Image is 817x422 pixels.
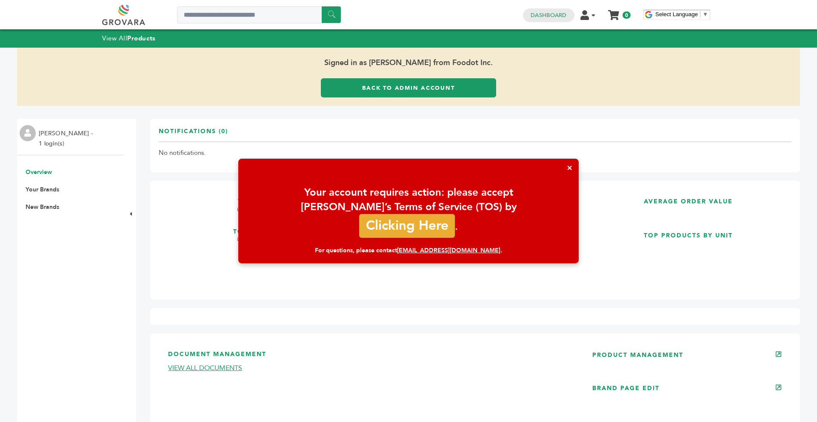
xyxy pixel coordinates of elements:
h3: TOTAL SHIPPED [159,220,365,236]
span: ▼ [703,11,708,17]
h3: TOTAL SALES [159,189,365,206]
td: No notifications. [159,142,791,164]
img: profile.png [20,125,36,141]
a: Clicking Here [359,214,455,238]
h3: TOP PRODUCTS BY UNIT [585,223,791,240]
a: My Cart [609,8,619,17]
input: Search a product or brand... [177,6,341,23]
a: Select Language​ [655,11,708,17]
a: Dashboard [531,11,566,19]
span: Select Language [655,11,698,17]
button: × [560,159,579,177]
a: View AllProducts [102,34,156,43]
h4: LAST 6 MONTHS [159,206,365,220]
span: Signed in as [PERSON_NAME] from Foodot Inc. [17,48,800,78]
h3: Notifications (0) [159,127,228,142]
h3: AVERAGE ORDER VALUE [585,189,791,206]
a: Back to Admin Account [321,78,496,97]
a: Your Brands [26,185,59,194]
a: New Brands [26,203,59,211]
a: Overview [26,168,52,176]
div: Your account requires action: please accept [PERSON_NAME]’s Terms of Service (TOS) by . [247,185,570,238]
span: 0 [623,11,631,19]
a: TOP PRODUCTS BY UNIT [585,223,791,284]
strong: Products [127,34,155,43]
li: [PERSON_NAME] - 1 login(s) [39,128,95,149]
a: BRAND PAGE EDIT [592,384,660,392]
div: For questions, please contact . [247,246,570,255]
a: AVERAGE ORDER VALUE [585,189,791,217]
h4: LAST 6 MONTHS [159,236,365,249]
a: TOTAL SALES LAST 6 MONTHS TOTAL SHIPPED LAST 6 MONTHS [159,189,365,284]
a: VIEW ALL DOCUMENTS [168,363,242,373]
h3: DOCUMENT MANAGEMENT [168,350,567,363]
a: PRODUCT MANAGEMENT [592,351,683,359]
a: [EMAIL_ADDRESS][DOMAIN_NAME] [397,246,500,254]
